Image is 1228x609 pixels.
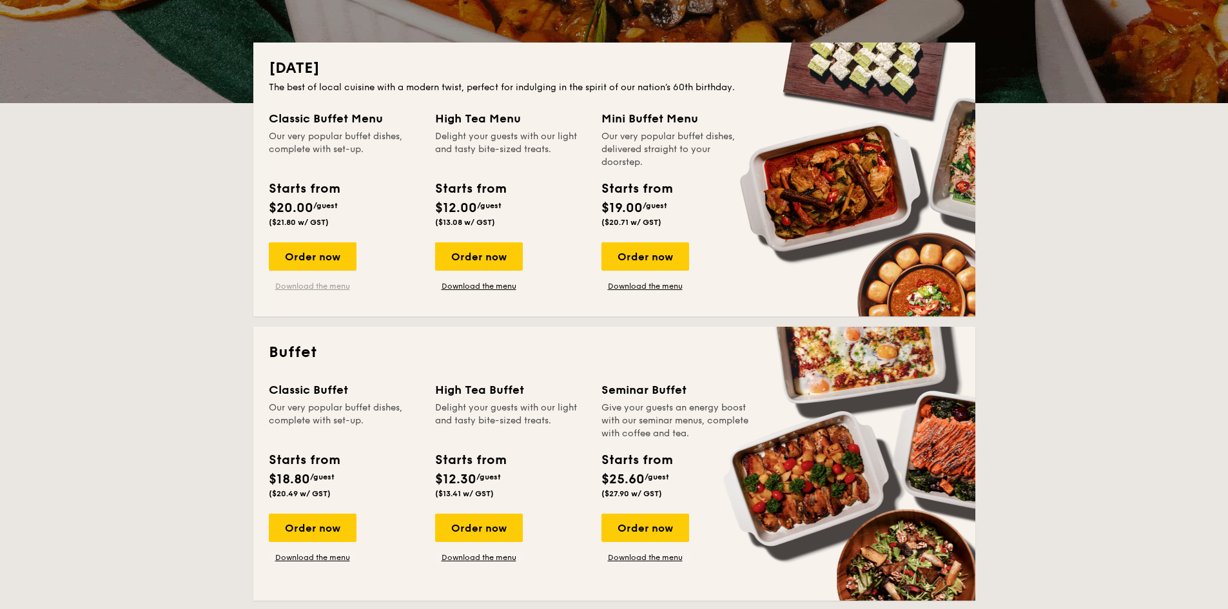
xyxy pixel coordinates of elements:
[313,201,338,210] span: /guest
[435,381,586,399] div: High Tea Buffet
[435,489,494,498] span: ($13.41 w/ GST)
[269,130,420,169] div: Our very popular buffet dishes, complete with set-up.
[269,110,420,128] div: Classic Buffet Menu
[435,472,476,487] span: $12.30
[601,401,752,440] div: Give your guests an energy boost with our seminar menus, complete with coffee and tea.
[476,472,501,481] span: /guest
[601,489,662,498] span: ($27.90 w/ GST)
[269,401,420,440] div: Our very popular buffet dishes, complete with set-up.
[435,130,586,169] div: Delight your guests with our light and tasty bite-sized treats.
[645,472,669,481] span: /guest
[310,472,335,481] span: /guest
[435,401,586,440] div: Delight your guests with our light and tasty bite-sized treats.
[269,58,960,79] h2: [DATE]
[601,450,672,470] div: Starts from
[269,472,310,487] span: $18.80
[601,281,689,291] a: Download the menu
[269,242,356,271] div: Order now
[477,201,502,210] span: /guest
[269,281,356,291] a: Download the menu
[435,218,495,227] span: ($13.08 w/ GST)
[269,381,420,399] div: Classic Buffet
[601,552,689,563] a: Download the menu
[269,81,960,94] div: The best of local cuisine with a modern twist, perfect for indulging in the spirit of our nation’...
[601,242,689,271] div: Order now
[601,514,689,542] div: Order now
[435,179,505,198] div: Starts from
[601,179,672,198] div: Starts from
[435,200,477,216] span: $12.00
[601,381,752,399] div: Seminar Buffet
[643,201,667,210] span: /guest
[601,200,643,216] span: $19.00
[269,489,331,498] span: ($20.49 w/ GST)
[269,200,313,216] span: $20.00
[435,450,505,470] div: Starts from
[601,110,752,128] div: Mini Buffet Menu
[269,450,339,470] div: Starts from
[269,552,356,563] a: Download the menu
[435,110,586,128] div: High Tea Menu
[435,281,523,291] a: Download the menu
[435,514,523,542] div: Order now
[269,179,339,198] div: Starts from
[601,218,661,227] span: ($20.71 w/ GST)
[269,342,960,363] h2: Buffet
[269,218,329,227] span: ($21.80 w/ GST)
[601,472,645,487] span: $25.60
[435,552,523,563] a: Download the menu
[601,130,752,169] div: Our very popular buffet dishes, delivered straight to your doorstep.
[435,242,523,271] div: Order now
[269,514,356,542] div: Order now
